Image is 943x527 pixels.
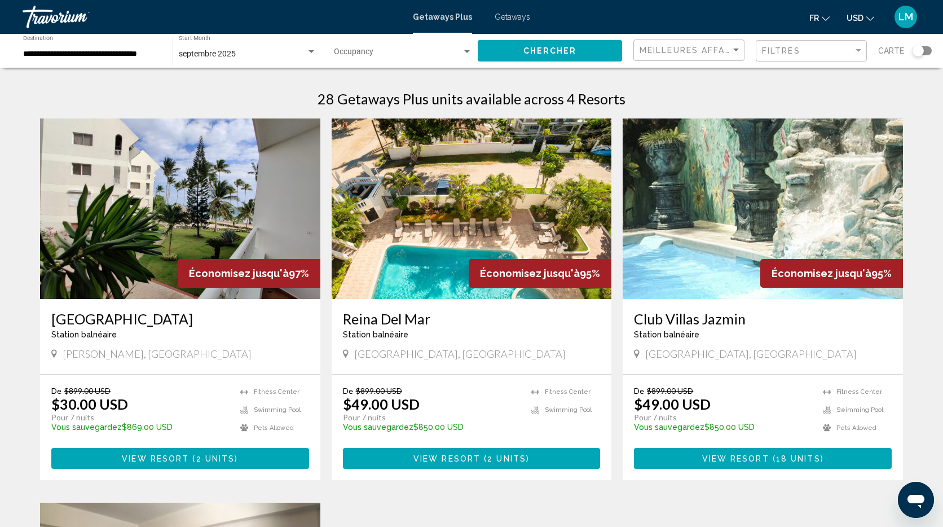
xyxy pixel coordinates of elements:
a: Reina Del Mar [343,310,601,327]
span: 18 units [776,454,821,463]
span: Économisez jusqu'à [772,267,871,279]
p: $30.00 USD [51,396,128,412]
span: Swimming Pool [545,406,592,414]
span: De [634,386,644,396]
span: Swimming Pool [836,406,883,414]
span: View Resort [122,454,189,463]
iframe: Bouton de lancement de la fenêtre de messagerie [898,482,934,518]
span: LM [898,11,913,23]
p: $49.00 USD [343,396,420,412]
button: User Menu [891,5,920,29]
button: View Resort(2 units) [51,448,309,469]
span: Économisez jusqu'à [480,267,580,279]
span: ( ) [189,454,238,463]
span: Économisez jusqu'à [189,267,289,279]
span: $899.00 USD [64,386,111,396]
a: Getaways [495,12,530,21]
span: View Resort [413,454,481,463]
span: Vous sauvegardez [343,423,413,432]
button: Change currency [847,10,874,26]
button: View Resort(2 units) [343,448,601,469]
a: Travorium [23,6,402,28]
span: $899.00 USD [647,386,693,396]
span: Station balnéaire [634,330,699,339]
p: $850.00 USD [634,423,812,432]
span: $899.00 USD [356,386,402,396]
img: 1830O01L.jpg [623,118,903,299]
mat-select: Sort by [640,46,741,55]
a: Getaways Plus [413,12,472,21]
span: Station balnéaire [343,330,408,339]
p: $49.00 USD [634,396,711,412]
div: 97% [178,259,320,288]
span: septembre 2025 [179,49,236,58]
img: 3930E01X.jpg [40,118,320,299]
span: Filtres [762,46,800,55]
span: [GEOGRAPHIC_DATA], [GEOGRAPHIC_DATA] [354,348,566,360]
span: Fitness Center [836,388,882,396]
p: Pour 7 nuits [343,412,521,423]
span: De [343,386,353,396]
button: Filter [756,39,867,63]
span: View Resort [702,454,769,463]
p: $869.00 USD [51,423,229,432]
div: 95% [760,259,903,288]
span: USD [847,14,863,23]
button: Chercher [478,40,622,61]
span: fr [809,14,819,23]
p: Pour 7 nuits [51,412,229,423]
span: Vous sauvegardez [51,423,122,432]
a: Club Villas Jazmin [634,310,892,327]
span: [PERSON_NAME], [GEOGRAPHIC_DATA] [63,348,252,360]
span: De [51,386,61,396]
span: Fitness Center [545,388,591,396]
span: ( ) [481,454,530,463]
span: [GEOGRAPHIC_DATA], [GEOGRAPHIC_DATA] [645,348,857,360]
span: Carte [878,43,904,59]
div: 95% [469,259,611,288]
p: Pour 7 nuits [634,412,812,423]
span: Vous sauvegardez [634,423,704,432]
button: Change language [809,10,830,26]
span: Swimming Pool [254,406,301,414]
span: Meilleures affaires [640,46,746,55]
h1: 28 Getaways Plus units available across 4 Resorts [318,90,625,107]
span: Station balnéaire [51,330,117,339]
a: [GEOGRAPHIC_DATA] [51,310,309,327]
span: Pets Allowed [254,424,294,432]
img: 6936O01X.jpg [332,118,612,299]
span: ( ) [769,454,824,463]
span: 2 units [196,454,235,463]
p: $850.00 USD [343,423,521,432]
button: View Resort(18 units) [634,448,892,469]
span: 2 units [487,454,526,463]
span: Pets Allowed [836,424,876,432]
span: Chercher [523,47,577,56]
span: Fitness Center [254,388,299,396]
